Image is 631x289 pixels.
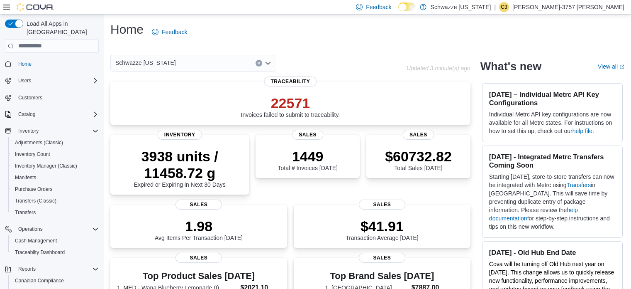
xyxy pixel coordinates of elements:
p: Starting [DATE], store-to-store transfers can now be integrated with Metrc using in [GEOGRAPHIC_D... [489,173,616,231]
a: Feedback [149,24,190,40]
a: Inventory Count [12,149,54,159]
button: Inventory Manager (Classic) [8,160,102,172]
span: Sales [292,130,323,140]
a: Cash Management [12,236,60,246]
button: Inventory Count [8,148,102,160]
div: Christopher-3757 Gonzalez [499,2,509,12]
span: Catalog [15,109,99,119]
span: Transfers (Classic) [12,196,99,206]
button: Users [15,76,34,86]
span: Inventory [158,130,202,140]
span: Cash Management [12,236,99,246]
a: Customers [15,93,46,103]
span: Transfers [12,207,99,217]
button: Users [2,75,102,86]
span: Traceabilty Dashboard [12,247,99,257]
span: Reports [18,266,36,272]
span: Home [15,59,99,69]
span: Operations [15,224,99,234]
h3: [DATE] - Old Hub End Date [489,248,616,257]
span: Catalog [18,111,35,118]
span: Purchase Orders [15,186,53,193]
span: Inventory Manager (Classic) [15,163,77,169]
span: Home [18,61,32,67]
p: 1.98 [155,218,243,235]
span: Customers [15,92,99,103]
span: Inventory [15,126,99,136]
span: Feedback [366,3,391,11]
input: Dark Mode [398,2,416,11]
span: Transfers (Classic) [15,198,56,204]
p: | [494,2,496,12]
button: Transfers [8,207,102,218]
p: $60732.82 [385,148,452,165]
h3: Top Brand Sales [DATE] [325,271,439,281]
button: Transfers (Classic) [8,195,102,207]
button: Catalog [2,109,102,120]
button: Clear input [256,60,262,67]
button: Purchase Orders [8,183,102,195]
span: Inventory Count [12,149,99,159]
span: Reports [15,264,99,274]
span: Transfers [15,209,36,216]
svg: External link [619,64,624,69]
span: Sales [403,130,434,140]
button: Traceabilty Dashboard [8,247,102,258]
p: $41.91 [346,218,419,235]
span: Manifests [15,174,36,181]
button: Open list of options [265,60,271,67]
span: Users [15,76,99,86]
span: Customers [18,94,42,101]
a: Transfers [567,182,591,188]
button: Reports [2,263,102,275]
button: Manifests [8,172,102,183]
span: Sales [175,200,222,210]
h3: Top Product Sales [DATE] [117,271,280,281]
p: Individual Metrc API key configurations are now available for all Metrc states. For instructions ... [489,110,616,135]
h3: [DATE] – Individual Metrc API Key Configurations [489,90,616,107]
a: Manifests [12,173,39,183]
span: Adjustments (Classic) [15,139,63,146]
button: Canadian Compliance [8,275,102,287]
span: Users [18,77,31,84]
span: Adjustments (Classic) [12,138,99,148]
span: Operations [18,226,43,232]
div: Invoices failed to submit to traceability. [241,95,340,118]
button: Inventory [15,126,42,136]
span: Traceabilty Dashboard [15,249,65,256]
p: [PERSON_NAME]-3757 [PERSON_NAME] [512,2,624,12]
h3: [DATE] - Integrated Metrc Transfers Coming Soon [489,153,616,169]
button: Home [2,58,102,70]
a: Purchase Orders [12,184,56,194]
span: Inventory Count [15,151,50,158]
div: Expired or Expiring in Next 30 Days [117,148,242,188]
a: Transfers (Classic) [12,196,60,206]
span: Canadian Compliance [12,276,99,286]
span: Purchase Orders [12,184,99,194]
button: Inventory [2,125,102,137]
a: help file [573,128,592,134]
span: Inventory [18,128,39,134]
p: 1449 [278,148,337,165]
div: Total # Invoices [DATE] [278,148,337,171]
span: Traceability [264,77,317,86]
a: Home [15,59,35,69]
button: Operations [2,223,102,235]
a: Inventory Manager (Classic) [12,161,80,171]
a: help documentation [489,207,578,222]
span: Sales [359,253,405,263]
button: Catalog [15,109,39,119]
p: 22571 [241,95,340,111]
p: 3938 units / 11458.72 g [117,148,242,181]
button: Operations [15,224,46,234]
span: Sales [359,200,405,210]
a: Traceabilty Dashboard [12,247,68,257]
h2: What's new [480,60,541,73]
h1: Home [110,21,144,38]
span: Feedback [162,28,187,36]
button: Adjustments (Classic) [8,137,102,148]
a: Canadian Compliance [12,276,67,286]
div: Avg Items Per Transaction [DATE] [155,218,243,241]
a: View allExternal link [598,63,624,70]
